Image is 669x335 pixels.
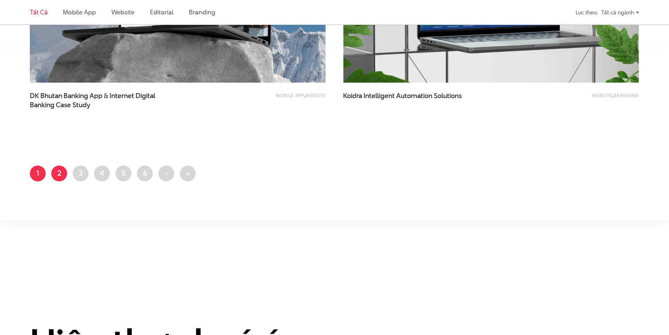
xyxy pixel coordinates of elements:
[434,91,462,101] span: Solutions
[305,92,326,98] a: Website
[276,92,304,98] a: Mobile app
[592,92,612,98] a: Website
[520,91,639,105] div: ,
[189,8,215,17] a: Branding
[30,91,170,109] a: DK Bhutan Banking App & Internet DigitalBanking Case Study
[73,166,88,181] a: 3
[343,91,484,109] a: Koidra Intelligent Automation Solutions
[30,101,90,110] span: Banking Case Study
[207,91,326,105] div: ,
[30,8,47,17] a: Tất cả
[150,8,173,17] a: Editorial
[111,8,135,17] a: Website
[137,166,153,181] a: 6
[94,166,110,181] a: 4
[165,168,168,178] span: ›
[30,91,170,109] span: DK Bhutan Banking App & Internet Digital
[396,91,432,101] span: Automation
[343,91,362,101] span: Koidra
[185,168,190,178] span: »
[63,8,96,17] a: Mobile app
[601,6,639,19] div: Tất cả ngành
[116,166,131,181] a: 5
[576,6,598,19] div: Lọc theo:
[51,166,67,181] a: 2
[614,92,639,98] a: Branding
[363,91,395,101] span: Intelligent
